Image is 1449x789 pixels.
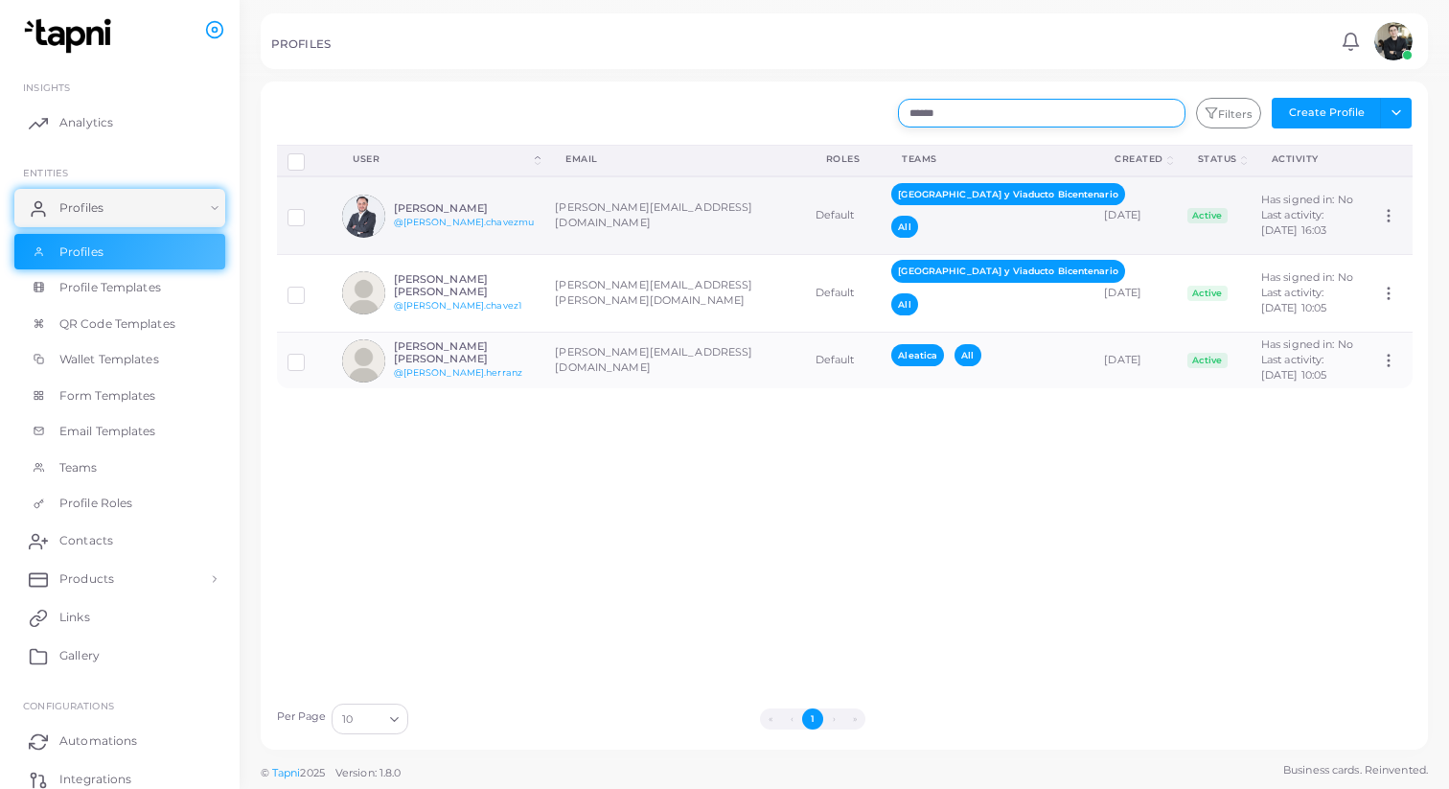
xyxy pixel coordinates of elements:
span: All [891,216,917,238]
td: [DATE] [1093,176,1177,254]
span: Contacts [59,532,113,549]
a: @[PERSON_NAME].herranz [394,367,522,378]
span: Links [59,609,90,626]
button: Create Profile [1272,98,1381,128]
h6: [PERSON_NAME] [PERSON_NAME] [394,340,535,365]
span: Version: 1.8.0 [335,766,402,779]
a: Teams [14,450,225,486]
input: Search for option [355,708,382,730]
a: @[PERSON_NAME].chavez1 [394,300,521,311]
div: Status [1198,152,1237,166]
button: Filters [1196,98,1261,128]
span: © [261,765,401,781]
a: @[PERSON_NAME].chavezmu [394,217,535,227]
span: Aleatica [891,344,944,366]
a: Email Templates [14,413,225,450]
span: Gallery [59,647,100,664]
a: Tapni [272,766,301,779]
div: Search for option [332,704,408,734]
a: Profile Templates [14,269,225,306]
td: [DATE] [1093,254,1177,332]
div: Email [565,152,784,166]
div: Roles [826,152,861,166]
span: Has signed in: No [1261,193,1353,206]
a: Automations [14,722,225,760]
span: Email Templates [59,423,156,440]
img: avatar [342,195,385,238]
span: [GEOGRAPHIC_DATA] y Viaducto Bicentenario [891,183,1125,205]
div: Created [1115,152,1163,166]
a: Gallery [14,637,225,675]
span: Last activity: [DATE] 16:03 [1261,208,1326,237]
td: Default [805,254,882,332]
a: QR Code Templates [14,306,225,342]
a: Wallet Templates [14,341,225,378]
td: [PERSON_NAME][EMAIL_ADDRESS][DOMAIN_NAME] [544,332,805,388]
th: Row-selection [277,145,333,176]
span: Profiles [59,199,103,217]
a: Links [14,598,225,637]
a: Analytics [14,104,225,142]
a: avatar [1368,22,1417,60]
span: ENTITIES [23,167,68,178]
span: Profile Templates [59,279,161,296]
img: avatar [342,339,385,383]
a: Form Templates [14,378,225,414]
a: Products [14,560,225,598]
span: [GEOGRAPHIC_DATA] y Viaducto Bicentenario [891,260,1125,282]
td: [PERSON_NAME][EMAIL_ADDRESS][DOMAIN_NAME] [544,176,805,254]
span: Business cards. Reinvented. [1283,762,1428,778]
h6: [PERSON_NAME] [394,202,535,215]
span: 10 [342,709,353,730]
td: Default [805,176,882,254]
span: All [954,344,980,366]
span: Active [1187,208,1228,223]
div: User [353,152,531,166]
span: Configurations [23,700,114,711]
img: avatar [342,271,385,314]
span: Has signed in: No [1261,337,1353,351]
a: Profile Roles [14,485,225,522]
span: Products [59,570,114,588]
span: Profiles [59,244,103,261]
span: Form Templates [59,387,156,405]
img: avatar [1374,22,1413,60]
a: Profiles [14,234,225,270]
span: 2025 [300,765,324,781]
img: logo [17,18,124,54]
span: Last activity: [DATE] 10:05 [1261,353,1326,382]
span: Active [1187,353,1228,368]
span: Active [1187,286,1228,301]
button: Go to page 1 [802,708,823,730]
a: Profiles [14,189,225,227]
span: All [891,293,917,315]
span: Integrations [59,771,131,788]
ul: Pagination [413,708,1212,730]
td: [PERSON_NAME][EMAIL_ADDRESS][PERSON_NAME][DOMAIN_NAME] [544,254,805,332]
span: Has signed in: No [1261,270,1353,284]
span: Analytics [59,114,113,131]
th: Action [1369,145,1412,176]
td: [DATE] [1093,332,1177,388]
h5: PROFILES [271,37,331,51]
div: activity [1272,152,1349,166]
td: Default [805,332,882,388]
span: Automations [59,732,137,750]
span: Teams [59,459,98,476]
span: INSIGHTS [23,81,70,93]
label: Per Page [277,709,327,725]
div: Teams [902,152,1072,166]
a: Contacts [14,522,225,560]
span: Profile Roles [59,495,132,512]
span: Wallet Templates [59,351,159,368]
span: Last activity: [DATE] 10:05 [1261,286,1326,314]
h6: [PERSON_NAME] [PERSON_NAME] [394,273,535,298]
span: QR Code Templates [59,315,175,333]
